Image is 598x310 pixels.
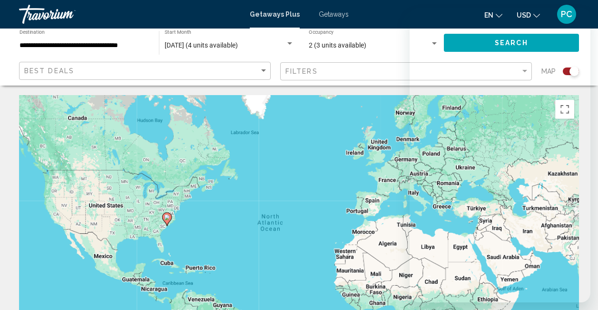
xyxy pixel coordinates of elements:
[165,41,238,49] span: [DATE] (4 units available)
[250,10,300,18] a: Getaways Plus
[319,10,349,18] a: Getaways
[309,41,366,49] span: 2 (3 units available)
[410,8,590,302] iframe: Messaging window
[24,67,268,75] mat-select: Sort by
[280,62,532,81] button: Filter
[285,68,318,75] span: Filters
[19,5,240,24] a: Travorium
[554,4,579,24] button: User Menu
[24,67,74,75] span: Best Deals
